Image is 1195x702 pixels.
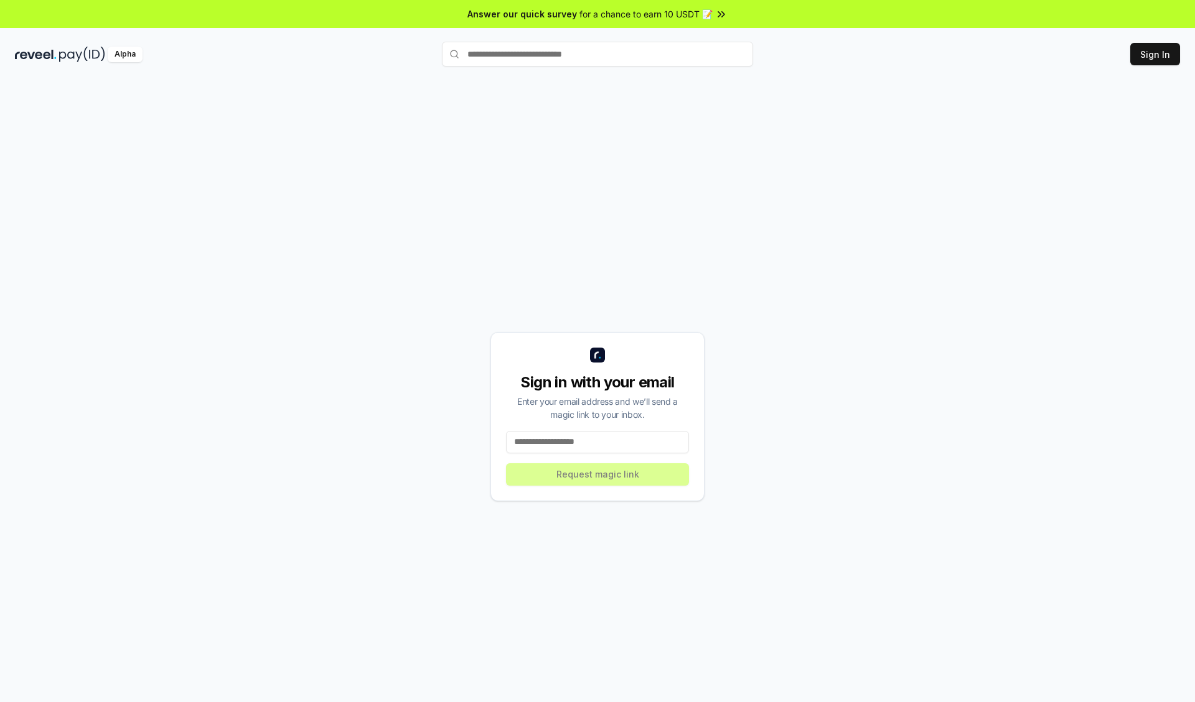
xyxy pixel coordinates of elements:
span: Answer our quick survey [467,7,577,21]
img: logo_small [590,348,605,363]
img: pay_id [59,47,105,62]
div: Alpha [108,47,143,62]
div: Sign in with your email [506,372,689,392]
button: Sign In [1130,43,1180,65]
span: for a chance to earn 10 USDT 📝 [579,7,713,21]
img: reveel_dark [15,47,57,62]
div: Enter your email address and we’ll send a magic link to your inbox. [506,395,689,421]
